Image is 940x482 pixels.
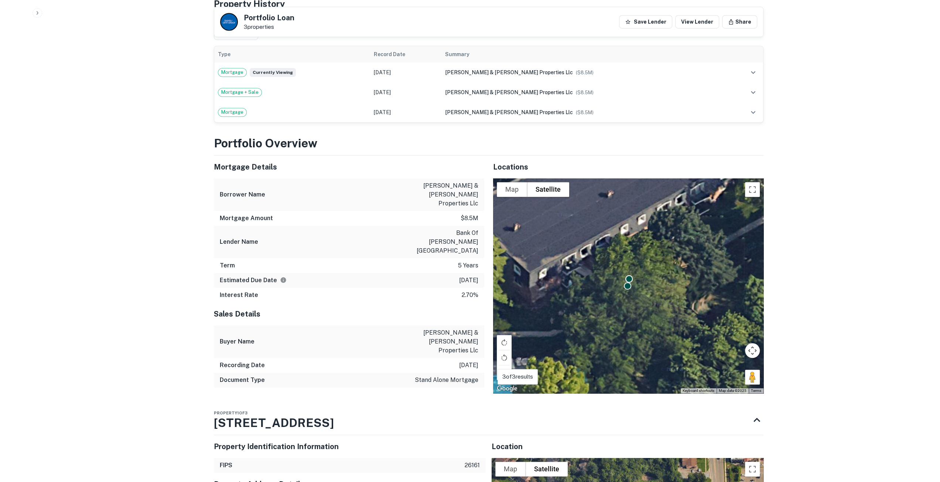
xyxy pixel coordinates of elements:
img: Google [495,384,519,393]
h5: Locations [493,161,763,172]
a: Terms (opens in new tab) [751,389,761,393]
button: expand row [747,66,759,79]
p: 2.70% [462,291,478,300]
button: Drag Pegman onto the map to open Street View [745,370,760,384]
p: stand alone mortgage [415,376,478,384]
h5: Property Identification Information [214,441,486,452]
h5: Portfolio Loan [244,14,294,21]
p: 3 of 3 results [502,372,533,381]
button: expand row [747,86,759,99]
td: [DATE] [370,62,441,82]
span: Mortgage [218,109,246,116]
h6: Mortgage Amount [220,214,273,223]
span: Currently viewing [250,68,296,77]
span: [PERSON_NAME] & [PERSON_NAME] properties llc [445,109,572,115]
p: [PERSON_NAME] & [PERSON_NAME] properties llc [412,181,478,208]
p: 5 years [458,261,478,270]
h6: Document Type [220,376,265,384]
button: Rotate map clockwise [497,335,512,350]
a: View Lender [675,15,719,28]
h6: Borrower Name [220,190,265,199]
h5: Location [492,441,763,452]
button: Show satellite imagery [527,182,569,197]
svg: Estimate is based on a standard schedule for this type of loan. [280,277,287,283]
button: Share [722,15,757,28]
span: Property 1 of 3 [214,411,247,415]
h5: Mortgage Details [214,161,484,172]
span: [PERSON_NAME] & [PERSON_NAME] properties llc [445,69,572,75]
h5: Sales Details [214,308,484,319]
h6: Term [220,261,235,270]
p: $8.5m [461,214,478,223]
h6: FIPS [220,461,232,470]
button: Keyboard shortcuts [683,388,714,393]
a: Open this area in Google Maps (opens a new window) [495,384,519,393]
button: Tilt map [497,365,512,380]
span: ($ 8.5M ) [575,70,593,75]
h6: Recording Date [220,361,265,370]
span: ($ 8.5M ) [575,110,593,115]
button: Toggle fullscreen view [745,182,760,197]
h6: Lender Name [220,237,258,246]
button: Show satellite imagery [526,462,568,476]
div: Property1of3[STREET_ADDRESS] [214,405,763,435]
span: [PERSON_NAME] & [PERSON_NAME] properties llc [445,89,572,95]
h6: Estimated Due Date [220,276,287,285]
span: ($ 8.5M ) [575,90,593,95]
span: Map data ©2025 [719,389,746,393]
span: Mortgage + Sale [218,89,262,96]
p: 3 properties [244,24,294,30]
h3: Portfolio Overview [214,134,763,152]
button: Show street map [495,462,526,476]
p: [DATE] [459,361,478,370]
th: Type [214,46,370,62]
td: [DATE] [370,102,441,122]
span: Mortgage [218,69,246,76]
td: [DATE] [370,82,441,102]
p: bank of [PERSON_NAME][GEOGRAPHIC_DATA] [412,229,478,255]
button: Map camera controls [745,343,760,358]
button: Toggle fullscreen view [745,462,760,476]
button: expand row [747,106,759,119]
button: Show street map [497,182,527,197]
button: Rotate map counterclockwise [497,350,512,365]
th: Summary [441,46,726,62]
h6: Interest Rate [220,291,258,300]
p: [PERSON_NAME] & [PERSON_NAME] properties llc [412,328,478,355]
h6: Buyer Name [220,337,254,346]
h3: [STREET_ADDRESS] [214,414,334,432]
p: 26161 [465,461,480,470]
th: Record Date [370,46,441,62]
button: Save Lender [619,15,672,28]
p: [DATE] [459,276,478,285]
